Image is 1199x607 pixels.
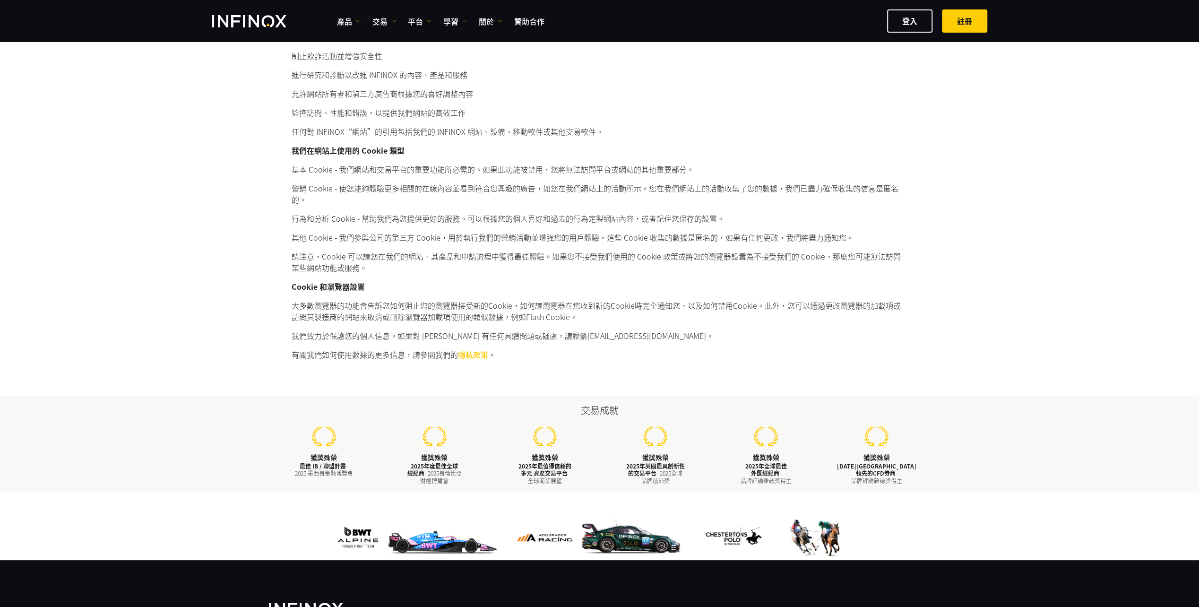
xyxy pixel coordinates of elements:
[269,404,931,417] h2: 交易成就
[292,50,908,61] li: 制止欺詐活動並增強安全性
[855,469,895,477] strong: 領先的CFD券商
[753,452,779,462] strong: 獲獎殊榮
[745,462,787,477] strong: 2025年全球最佳 外匯經紀商
[337,16,361,27] a: 產品
[443,16,467,27] a: 學習
[863,452,889,462] strong: 獲獎殊榮
[833,462,920,484] p: - 品牌評論雜誌獎得主
[292,213,908,224] li: 行為和分析 Cookie - 幫助我們為您提供更好的服務。可以根據您的個人喜好和過去的行為定製網站內容，或者記住您保存的設置。
[292,126,908,137] li: 任何對 INFINOX“網站”的引用包括我們的 INFINOX 網站、設備、移動軟件或其他交易軟件。
[292,281,908,292] p: Cookie 和瀏覽器設置
[372,16,396,27] a: 交易
[501,462,588,484] p: - 全球商業展望
[479,16,502,27] a: 關於
[292,232,908,243] li: 其他 Cookie - 我們參與公司的第三方 Cookie，用於執行我們的營銷活動並增強您的用戶體驗。這些 Cookie 收集的數據是匿名的，如果有任何更改，我們將盡力通知您。
[292,349,908,360] li: 有關我們如何使用數據的更多信息，請參閱我們的 。
[942,9,987,33] a: 註冊
[311,452,337,462] strong: 獲獎殊榮
[292,251,908,273] li: 請注意，Cookie 可以讓您在我們的網站、其產品和申請流程中獲得最佳體驗。如果您不接受我們使用的 Cookie 政策或將您的瀏覽器設置為不接受我們的 Cookie，那麼您可能無法訪問某些網站功...
[292,107,908,118] li: 監控訪問、性能和錯誤，以提供我們網站的高效工作
[626,462,685,477] strong: 2025年英國最具創新性 的交易平台
[887,9,932,33] a: 登入
[518,462,571,470] strong: 2025年最值得信賴的
[411,462,458,470] strong: 2025年度最佳全球
[520,469,567,477] strong: 多元 資產交易平台
[212,15,309,27] a: INFINOX Logo
[408,16,431,27] a: 平台
[642,452,669,462] strong: 獲獎殊榮
[300,462,346,470] strong: 最佳 IB / 聯盟計畫
[292,182,908,205] li: 營銷 Cookie - 使您能夠體驗更多相關的在線內容並看到符合您興趣的廣告，如您在我們網站上的活動所示。您在我們網站上的活動收集了您的數據，我們已盡力確保收集的信息是匿名的。
[587,330,706,341] a: [EMAIL_ADDRESS][DOMAIN_NAME]
[292,145,908,156] p: 我們在網站上使用的 Cookie 類型
[281,462,368,477] p: - 2025 墨西哥金融博覽會
[292,164,908,175] li: 基本 Cookie - 我們網站和交易平台的重要功能所必需的。如果此功能被禁用，您將無法訪問平台或網站的其他重要部分。
[292,300,908,322] li: 大多數瀏覽器的功能會告訴您如何阻止您的瀏覽器接受新的Cookie，如何讓瀏覽器在您收到新的Cookie時完全通知您，以及如何禁用Cookie。此外，您可以通過更改瀏覽器的加載項或訪問其製造商的網...
[837,462,916,470] strong: [DATE][GEOGRAPHIC_DATA]
[458,349,488,360] a: 隱私政策
[514,16,544,27] a: 贊助合作
[532,452,558,462] strong: 獲獎殊榮
[612,462,699,484] p: - 2025全球 品牌前沿獎
[292,69,908,80] li: 進行研究和診斷以改進 INFINOX 的內容、產品和服務
[292,88,908,99] li: 允許網站所有者和第三方廣告商根據您的喜好調整內容
[723,462,810,484] p: - 品牌評論雜誌獎得主
[421,452,448,462] strong: 獲獎殊榮
[391,462,478,484] p: - 2025哥倫比亞 財經博覽會
[292,330,908,341] li: 我們致力於保護您的個人信息。如果對 [PERSON_NAME] 有任何具體問題或疑慮，請聯繫 。
[407,469,424,477] strong: 經紀商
